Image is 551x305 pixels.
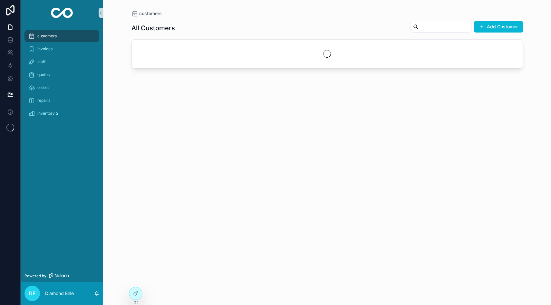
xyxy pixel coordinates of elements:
[24,30,99,42] a: customers
[131,10,162,17] a: customers
[29,290,36,297] span: DE
[37,72,50,77] span: quotes
[24,108,99,119] a: inventory_2
[24,56,99,68] a: staff
[24,43,99,55] a: invoices
[37,46,53,52] span: invoices
[24,82,99,93] a: orders
[45,290,74,297] p: Diamond Elite
[37,59,45,64] span: staff
[139,10,162,17] span: customers
[51,8,73,18] img: App logo
[474,21,523,33] button: Add Customer
[37,33,57,39] span: customers
[21,26,103,128] div: scrollable content
[24,95,99,106] a: repairs
[24,273,46,279] span: Powered by
[37,98,50,103] span: repairs
[37,85,49,90] span: orders
[131,24,175,33] h1: All Customers
[24,69,99,81] a: quotes
[21,270,103,282] a: Powered by
[37,111,58,116] span: inventory_2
